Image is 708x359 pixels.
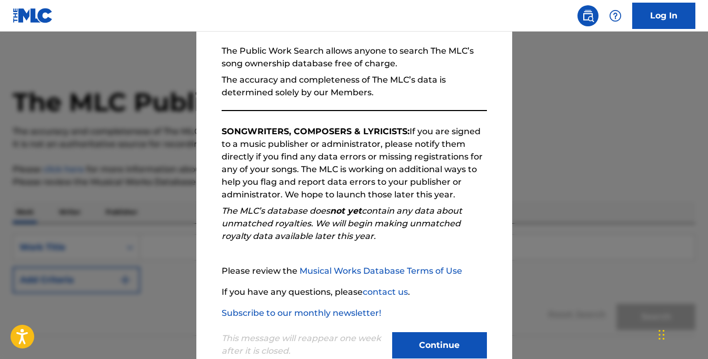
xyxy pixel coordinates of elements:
p: The Public Work Search allows anyone to search The MLC’s song ownership database free of charge. [222,45,487,70]
p: This message will reappear one week after it is closed. [222,332,386,357]
a: Public Search [577,5,599,26]
a: contact us [363,287,408,297]
strong: not yet [330,206,362,216]
a: Subscribe to our monthly newsletter! [222,308,381,318]
img: MLC Logo [13,8,53,23]
button: Continue [392,332,487,358]
p: If you have any questions, please . [222,286,487,298]
p: Please review the [222,265,487,277]
img: search [582,9,594,22]
em: The MLC’s database does contain any data about unmatched royalties. We will begin making unmatche... [222,206,462,241]
div: Drag [659,319,665,351]
p: The accuracy and completeness of The MLC’s data is determined solely by our Members. [222,74,487,99]
a: Musical Works Database Terms of Use [300,266,462,276]
p: If you are signed to a music publisher or administrator, please notify them directly if you find ... [222,125,487,201]
iframe: Chat Widget [655,308,708,359]
img: help [609,9,622,22]
a: Log In [632,3,695,29]
div: Help [605,5,626,26]
strong: SONGWRITERS, COMPOSERS & LYRICISTS: [222,126,410,136]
